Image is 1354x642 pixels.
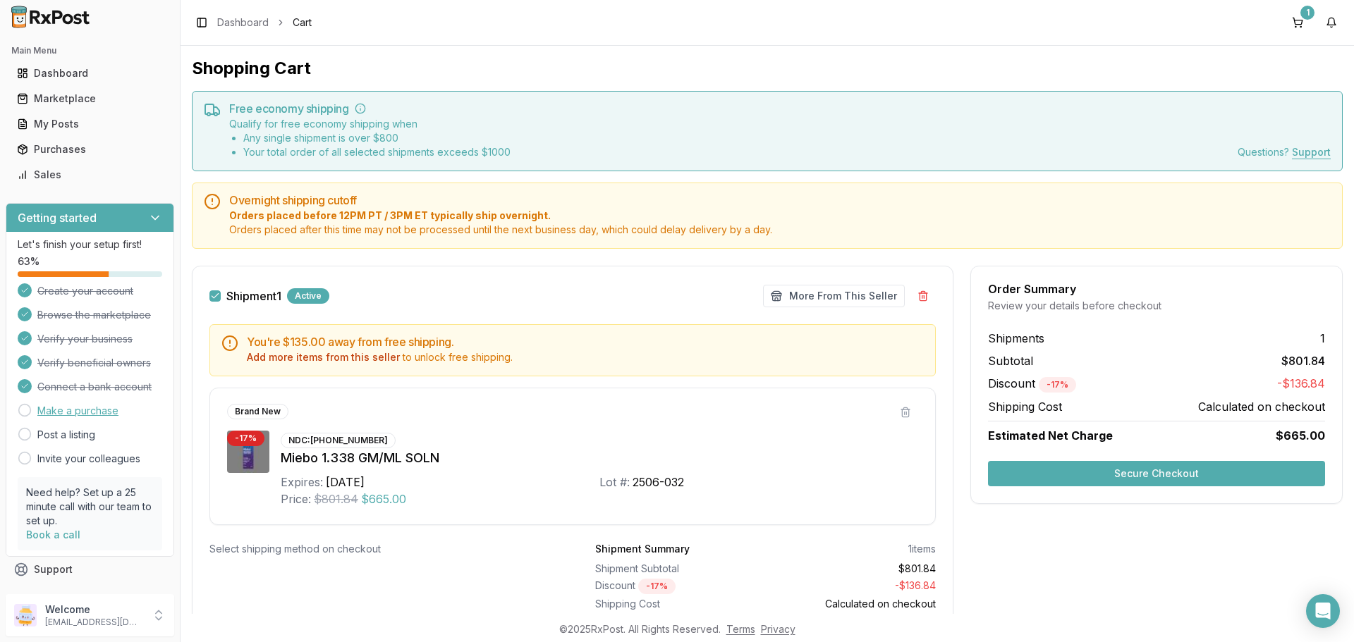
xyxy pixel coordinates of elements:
li: Your total order of all selected shipments exceeds $ 1000 [243,145,511,159]
span: $801.84 [1281,352,1325,369]
nav: breadcrumb [217,16,312,30]
h5: Free economy shipping [229,103,1331,114]
p: [EMAIL_ADDRESS][DOMAIN_NAME] [45,617,143,628]
h5: You're $135.00 away from free shipping. [247,336,924,347]
span: Connect a bank account [37,380,152,394]
a: Sales [11,162,169,187]
div: - $136.84 [771,579,937,594]
span: Browse the marketplace [37,308,151,322]
button: Secure Checkout [988,461,1325,486]
div: $801.84 [771,562,937,576]
span: Verify your business [37,332,133,346]
div: - 17 % [638,579,676,594]
button: Add more items from this seller [247,350,400,364]
a: Post a listing [37,428,95,442]
a: Invite your colleagues [37,452,140,466]
img: RxPost Logo [6,6,96,28]
p: Need help? Set up a 25 minute call with our team to set up. [26,486,154,528]
li: Any single shipment is over $ 800 [243,131,511,145]
span: Calculated on checkout [1198,398,1325,415]
button: Support [6,557,174,582]
div: Sales [17,168,163,182]
span: 63 % [18,254,39,268]
span: Orders placed before 12PM PT / 3PM ET typically ship overnight. [229,209,1331,223]
div: Dashboard [17,66,163,80]
a: My Posts [11,111,169,137]
button: Sales [6,163,174,186]
span: $801.84 [314,490,358,507]
span: Verify beneficial owners [37,356,151,370]
button: Feedback [6,582,174,607]
a: Terms [726,623,755,635]
div: Qualify for free economy shipping when [229,117,511,159]
span: Create your account [37,284,133,298]
div: Lot #: [599,474,630,490]
div: Shipping Cost [595,597,760,611]
button: Dashboard [6,62,174,85]
div: 1 [1300,6,1315,20]
div: Questions? [1238,145,1331,159]
div: Open Intercom Messenger [1306,594,1340,628]
span: 1 [1320,330,1325,347]
h3: Getting started [18,209,97,226]
a: Make a purchase [37,404,118,418]
button: More From This Seller [763,285,905,307]
a: Dashboard [217,16,269,30]
span: $665.00 [1276,427,1325,444]
a: Privacy [761,623,795,635]
div: Purchases [17,142,163,156]
div: Select shipping method on checkout [209,542,550,556]
div: Miebo 1.338 GM/ML SOLN [281,448,918,468]
span: Feedback [34,588,82,602]
div: Expires: [281,474,323,490]
div: to unlock free shipping. [247,350,924,364]
a: Dashboard [11,61,169,86]
div: Shipment Summary [595,542,690,556]
span: Discount [988,376,1076,390]
a: Book a call [26,529,80,541]
p: Let's finish your setup first! [18,237,162,252]
div: My Posts [17,117,163,131]
button: Marketplace [6,87,174,110]
button: My Posts [6,113,174,135]
img: Miebo 1.338 GM/ML SOLN [227,431,269,473]
div: Shipment Subtotal [595,562,760,576]
div: Active [287,288,329,304]
div: Order Summary [988,283,1325,295]
button: 1 [1286,11,1309,34]
div: Discount [595,579,760,594]
div: [DATE] [326,474,365,490]
span: -$136.84 [1277,375,1325,393]
span: Shipments [988,330,1044,347]
h5: Overnight shipping cutoff [229,195,1331,206]
p: Welcome [45,603,143,617]
div: Review your details before checkout [988,299,1325,313]
h2: Main Menu [11,45,169,56]
div: Brand New [227,404,288,419]
div: 2506-032 [633,474,684,490]
div: Price: [281,490,311,507]
div: Calculated on checkout [771,597,937,611]
button: Purchases [6,138,174,161]
span: Estimated Net Charge [988,428,1113,443]
span: Cart [293,16,312,30]
span: Shipping Cost [988,398,1062,415]
div: 1 items [908,542,936,556]
div: - 17 % [1039,377,1076,393]
a: Marketplace [11,86,169,111]
a: Purchases [11,137,169,162]
div: - 17 % [227,431,264,446]
span: Orders placed after this time may not be processed until the next business day, which could delay... [229,223,1331,237]
img: User avatar [14,604,37,626]
div: Marketplace [17,92,163,106]
span: Subtotal [988,352,1033,369]
div: NDC: [PHONE_NUMBER] [281,433,396,448]
h1: Shopping Cart [192,57,1343,80]
label: Shipment 1 [226,290,281,302]
span: $665.00 [361,490,406,507]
